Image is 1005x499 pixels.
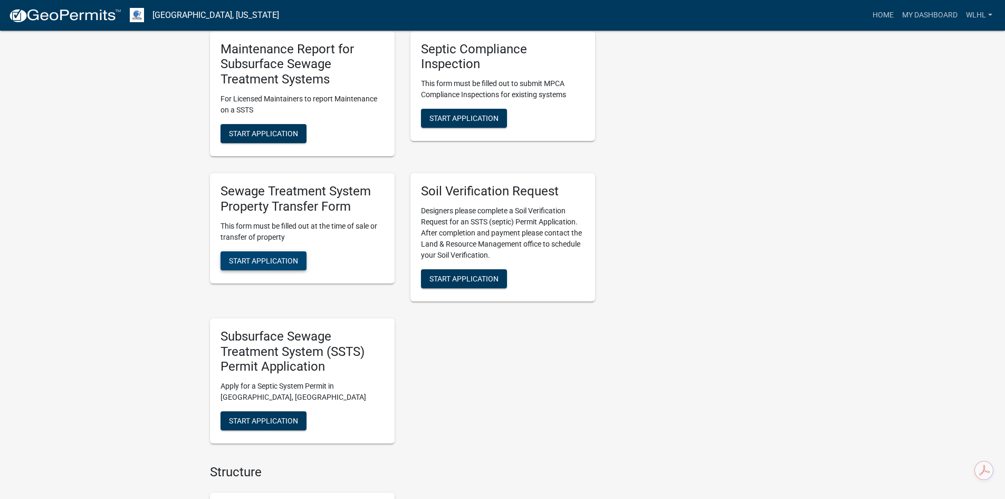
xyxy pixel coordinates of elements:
[130,8,144,22] img: Otter Tail County, Minnesota
[898,5,962,25] a: My Dashboard
[221,184,384,214] h5: Sewage Treatment System Property Transfer Form
[421,184,585,199] h5: Soil Verification Request
[229,256,298,265] span: Start Application
[210,465,595,480] h4: Structure
[429,114,499,123] span: Start Application
[229,129,298,138] span: Start Application
[429,274,499,283] span: Start Application
[421,109,507,128] button: Start Application
[221,251,307,270] button: Start Application
[221,329,384,374] h5: Subsurface Sewage Treatment System (SSTS) Permit Application
[229,417,298,425] span: Start Application
[421,205,585,261] p: Designers please complete a Soil Verification Request for an SSTS (septic) Permit Application. Af...
[962,5,997,25] a: wlhl
[152,6,279,24] a: [GEOGRAPHIC_DATA], [US_STATE]
[421,42,585,72] h5: Septic Compliance Inspection
[221,221,384,243] p: This form must be filled out at the time of sale or transfer of property
[221,381,384,403] p: Apply for a Septic System Permit in [GEOGRAPHIC_DATA], [GEOGRAPHIC_DATA]
[421,78,585,100] p: This form must be filled out to submit MPCA Compliance Inspections for existing systems
[221,42,384,87] h5: Maintenance Report for Subsurface Sewage Treatment Systems
[868,5,898,25] a: Home
[221,93,384,116] p: For Licensed Maintainers to report Maintenance on a SSTS
[221,411,307,430] button: Start Application
[221,124,307,143] button: Start Application
[421,269,507,288] button: Start Application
